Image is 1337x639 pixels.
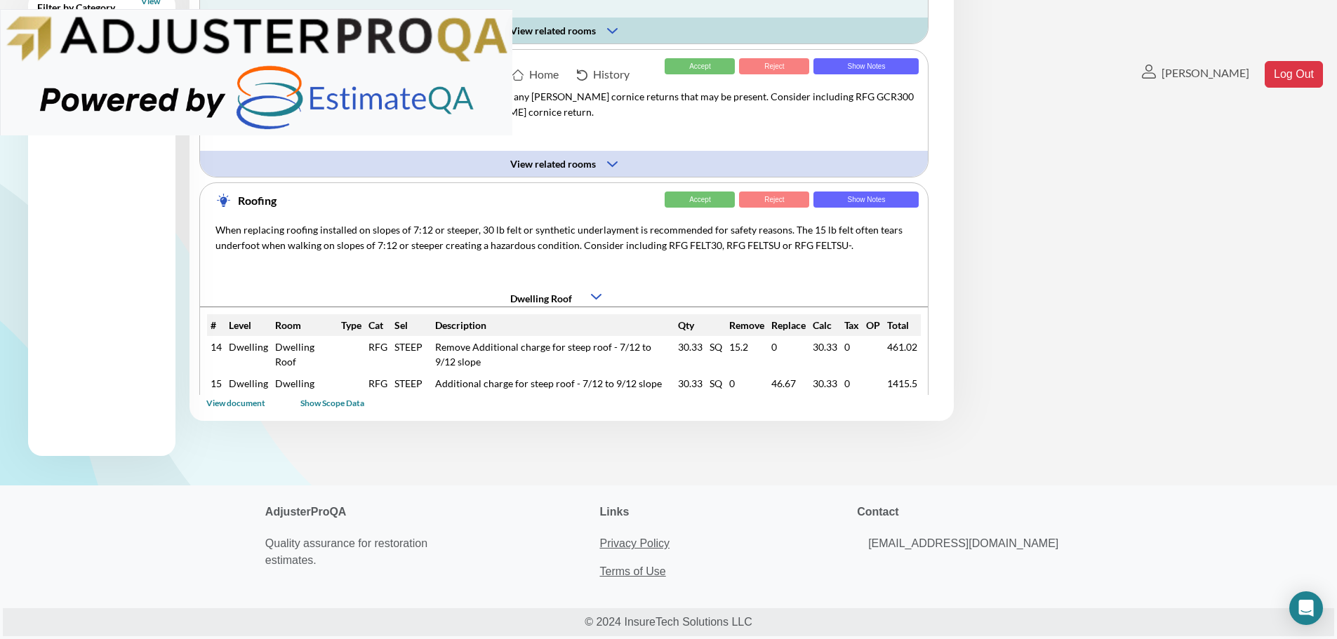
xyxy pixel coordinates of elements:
button: Log Out [1265,61,1323,88]
td: RFG [365,336,391,372]
span: Dwelling Roof [510,291,572,307]
th: Calc [809,314,841,336]
td: 0 [841,372,863,409]
td: Dwelling Roof [272,372,338,409]
td: 30.33 [674,336,706,372]
div: Open Intercom Messenger [1289,591,1323,625]
th: Tax [841,314,863,336]
td: 30.33 [809,336,841,372]
th: OP [863,314,884,336]
div: © 2024 InsureTech Solutions LLC [3,608,1334,636]
a: History [577,66,613,83]
td: SQ [706,336,726,372]
th: # [207,314,225,336]
td: 1415.5 [884,372,921,409]
img: 40-user@2x.svg [1142,65,1156,79]
button: Show Notes [813,191,919,208]
th: Sel [391,314,432,336]
td: STEEP [391,372,432,409]
th: Room [272,314,338,336]
td: Dwelling Roof [272,336,338,372]
td: 46.67 [768,372,809,409]
td: 30.33 [674,372,706,409]
a: Privacy Policy [599,537,670,549]
td: 30.33 [809,372,841,409]
h6: AdjusterProQA [265,505,480,518]
td: 0 [841,336,863,372]
img: vector@2x.svg [577,69,587,81]
th: Replace [768,314,809,336]
td: Additional charge for steep roof - 7/12 to 9/12 slope [432,372,674,409]
th: Total [884,314,921,336]
h6: Links [599,505,737,518]
td: 15 [207,372,225,409]
div: Show Scope Data [300,398,364,408]
div: View document [206,398,265,408]
div: View related rooms [510,156,588,172]
td: STEEP [391,336,432,372]
img: EwCwAvwB12QFqC3TK+4AAAAASUVORK5CYII= [591,294,601,300]
a: [PERSON_NAME] [1142,65,1230,81]
th: Remove [726,314,768,336]
p: [EMAIL_ADDRESS][DOMAIN_NAME] [857,535,1072,552]
h6: Contact [857,505,1072,518]
th: Qty [674,314,706,336]
th: Cat [365,314,391,336]
a: Home [512,66,542,83]
td: 14 [207,336,225,372]
td: 461.02 [884,336,921,372]
td: RFG [365,372,391,409]
p: When replacing roofing installed on slopes of 7:12 or steeper, 30 lb felt or synthetic underlayme... [215,222,928,253]
p: Quality assurance for restoration estimates. [265,535,480,569]
div: Roofing [238,194,519,207]
a: Terms of Use [599,565,665,577]
img: EwCwAvwB12QFqC3TK+4AAAAASUVORK5CYII= [607,161,618,168]
th: Description [432,314,674,336]
td: 15.2 [726,336,768,372]
td: Remove Additional charge for steep roof - 7/12 to 9/12 slope [432,336,674,372]
td: Dwelling [225,372,272,409]
button: Reject [739,191,809,208]
th: Type [338,314,365,336]
img: 9-home@2x.svg [512,69,524,81]
td: 0 [768,336,809,372]
td: SQ [706,372,726,409]
button: Show Scope Data [291,398,368,408]
td: Dwelling [225,336,272,372]
button: Accept [665,191,735,208]
img: lightbulb-863c9015.svg [217,194,230,207]
td: 0 [726,372,768,409]
th: Level [225,314,272,336]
